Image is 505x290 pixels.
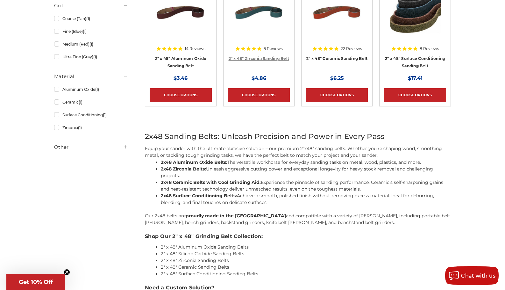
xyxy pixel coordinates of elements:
[161,159,227,165] strong: 2x48 Aluminum Oxide Belts:
[54,84,128,95] a: Aluminum Oxide
[54,143,128,151] h5: Other
[161,257,229,263] a: 2" x 48" Zirconia Sanding Belts
[161,179,261,185] strong: 2x48 Ceramic Belts with Cool Grinding Aid:
[161,166,451,179] li: Unleash aggressive cutting power and exceptional longevity for heavy stock removal and challengin...
[306,88,368,102] a: Choose Options
[252,75,266,81] span: $4.86
[145,213,451,226] p: Our 2x48 belts are and compatible with a variety of [PERSON_NAME], including portable belt [PERSO...
[161,159,451,166] li: The versatile workhorse for everyday sanding tasks on metal, wood, plastics, and more.
[19,279,53,286] span: Get 10% Off
[161,179,451,192] li: Experience the pinnacle of sanding performance. Ceramic's self-sharpening grains and heat-resista...
[229,56,289,61] a: 2" x 48" Zirconia Sanding Belt
[86,16,90,21] span: (1)
[161,192,451,206] li: Achieve a smooth, polished finish without removing excess material. Ideal for deburring, blending...
[228,88,290,102] a: Choose Options
[54,26,128,37] a: Fine (Blue)
[54,97,128,108] a: Ceramic
[150,88,211,102] a: Choose Options
[384,88,446,102] a: Choose Options
[161,264,229,270] a: 2" x 48" Ceramic Sanding Belts
[161,166,206,172] strong: 2x48 Zirconia Belts:
[161,251,244,257] a: 2" x 48" Silicon Carbide Sanding Belts
[161,193,237,199] strong: 2x48 Surface Conditioning Belts:
[145,131,451,142] h2: 2x48 Sanding Belts: Unleash Precision and Power in Every Pass
[83,29,87,34] span: (1)
[461,273,495,279] span: Chat with us
[6,274,65,290] div: Get 10% OffClose teaser
[420,47,439,51] span: 8 Reviews
[408,75,423,81] span: $17.41
[93,54,97,59] span: (1)
[54,2,128,10] h5: Grit
[54,109,128,120] a: Surface Conditioning
[385,56,445,68] a: 2" x 48" Surface Conditioning Sanding Belt
[341,47,362,51] span: 22 Reviews
[54,51,128,62] a: Ultra Fine (Gray)
[185,47,205,51] span: 14 Reviews
[54,39,128,50] a: Medium (Red)
[330,75,344,81] span: $6.25
[54,13,128,24] a: Coarse (Tan)
[64,269,70,275] button: Close teaser
[145,145,451,159] p: Equip your sander with the ultimate abrasive solution – our premium 2”x48” sanding belts. Whether...
[145,233,451,240] h3: Shop Our 2" x 48" Grinding Belt Collection:
[161,271,258,277] a: 2" x 48" Surface Conditioning Sanding Belts
[155,56,206,68] a: 2" x 48" Aluminum Oxide Sanding Belt
[103,112,107,117] span: (1)
[186,213,286,219] strong: proudly made in the [GEOGRAPHIC_DATA]
[79,100,82,105] span: (1)
[264,47,283,51] span: 9 Reviews
[445,266,499,285] button: Chat with us
[78,125,82,130] span: (1)
[89,42,93,47] span: (1)
[54,73,128,80] h5: Material
[95,87,99,92] span: (1)
[54,122,128,133] a: Zirconia
[306,56,367,61] a: 2" x 48" Ceramic Sanding Belt
[161,244,249,250] a: 2" x 48" Aluminum Oxide Sanding Belts
[174,75,188,81] span: $3.46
